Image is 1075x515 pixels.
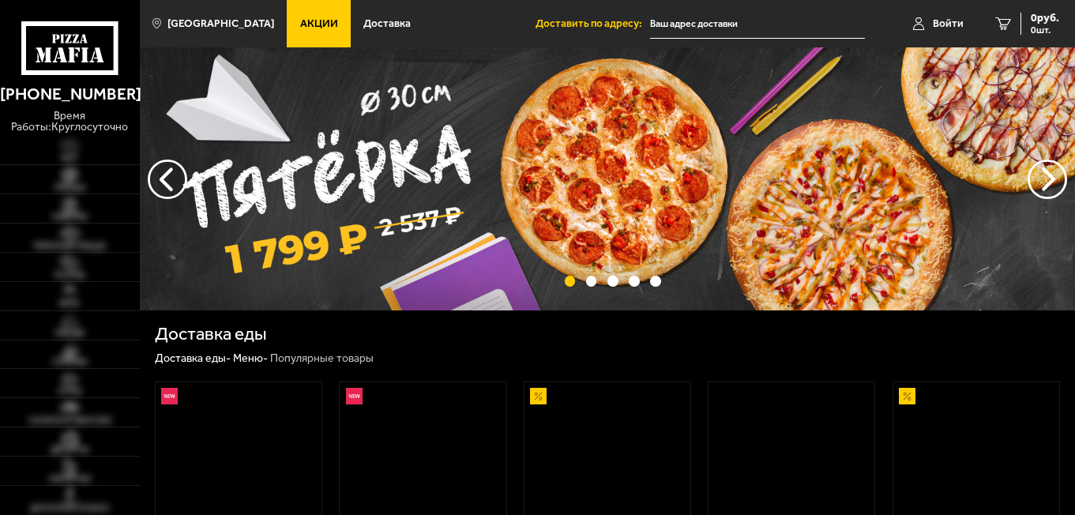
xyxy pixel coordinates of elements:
img: Акционный [530,388,547,404]
h1: Доставка еды [155,325,267,344]
span: Войти [933,18,964,29]
button: точки переключения [565,276,576,287]
span: Акции [300,18,338,29]
button: следующий [148,160,187,199]
span: Доставка [363,18,411,29]
button: точки переключения [586,276,597,287]
img: Акционный [899,388,915,404]
span: 0 руб. [1031,13,1059,24]
a: Доставка еды- [155,351,231,365]
div: Популярные товары [270,351,374,366]
input: Ваш адрес доставки [650,9,865,39]
img: Новинка [161,388,178,404]
button: точки переключения [607,276,618,287]
button: предыдущий [1028,160,1067,199]
button: точки переключения [650,276,661,287]
img: Новинка [346,388,363,404]
button: точки переключения [629,276,640,287]
a: Меню- [233,351,268,365]
span: Доставить по адресу: [536,18,650,29]
span: 0 шт. [1031,25,1059,35]
span: [GEOGRAPHIC_DATA] [167,18,274,29]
